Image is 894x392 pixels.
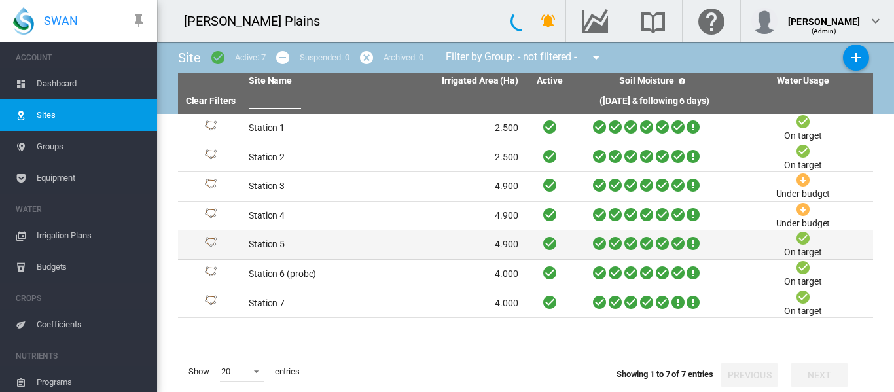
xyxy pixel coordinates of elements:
[436,45,613,71] div: Filter by Group: - not filtered -
[203,149,219,165] img: 1.svg
[178,289,873,319] tr: Site Id: 4258 Station 7 4.000 On target
[637,13,669,29] md-icon: Search the knowledge base
[588,50,604,65] md-icon: icon-menu-down
[186,96,236,106] a: Clear Filters
[617,369,713,379] span: Showing 1 to 7 of 7 entries
[16,346,147,366] span: NUTRIENTS
[183,149,238,165] div: Site Id: 4253
[579,13,611,29] md-icon: Go to the Data Hub
[784,276,822,289] div: On target
[791,363,848,387] button: Next
[848,50,864,65] md-icon: icon-plus
[384,143,524,172] td: 2.500
[576,89,733,114] th: ([DATE] & following 6 days)
[583,45,609,71] button: icon-menu-down
[37,99,147,131] span: Sites
[44,12,78,29] span: SWAN
[384,289,524,318] td: 4.000
[384,260,524,289] td: 4.000
[384,52,423,63] div: Archived: 0
[178,50,201,65] span: Site
[674,73,690,89] md-icon: icon-help-circle
[384,73,524,89] th: Irrigated Area (Ha)
[37,68,147,99] span: Dashboard
[535,8,562,34] button: icon-bell-ring
[384,230,524,259] td: 4.900
[183,237,238,253] div: Site Id: 4256
[843,45,869,71] button: Add New Site, define start date
[203,208,219,224] img: 1.svg
[131,13,147,29] md-icon: icon-pin
[37,251,147,283] span: Budgets
[183,120,238,136] div: Site Id: 4252
[384,114,524,143] td: 2.500
[733,73,873,89] th: Water Usage
[178,172,873,202] tr: Site Id: 4254 Station 3 4.900 Under budget
[183,208,238,224] div: Site Id: 4255
[812,27,837,35] span: (Admin)
[16,288,147,309] span: CROPS
[384,202,524,230] td: 4.900
[776,217,831,230] div: Under budget
[270,361,305,383] span: entries
[576,73,733,89] th: Soil Moisture
[784,246,822,259] div: On target
[696,13,727,29] md-icon: Click here for help
[203,237,219,253] img: 1.svg
[178,143,873,173] tr: Site Id: 4253 Station 2 2.500 On target
[776,188,831,201] div: Under budget
[243,202,384,230] td: Station 4
[203,295,219,311] img: 1.svg
[16,47,147,68] span: ACCOUNT
[243,114,384,143] td: Station 1
[868,13,884,29] md-icon: icon-chevron-down
[243,260,384,289] td: Station 6 (probe)
[243,230,384,259] td: Station 5
[784,130,822,143] div: On target
[203,120,219,136] img: 1.svg
[184,12,332,30] div: [PERSON_NAME] Plains
[178,230,873,260] tr: Site Id: 4256 Station 5 4.900 On target
[16,199,147,220] span: WATER
[243,73,384,89] th: Site Name
[37,220,147,251] span: Irrigation Plans
[243,172,384,201] td: Station 3
[541,13,556,29] md-icon: icon-bell-ring
[788,10,860,23] div: [PERSON_NAME]
[784,159,822,172] div: On target
[210,50,226,65] md-icon: icon-checkbox-marked-circle
[178,260,873,289] tr: Site Id: 4257 Station 6 (probe) 4.000 On target
[721,363,778,387] button: Previous
[243,289,384,318] td: Station 7
[784,305,822,318] div: On target
[203,266,219,282] img: 1.svg
[384,172,524,201] td: 4.900
[37,131,147,162] span: Groups
[183,295,238,311] div: Site Id: 4258
[275,50,291,65] md-icon: icon-minus-circle
[524,73,576,89] th: Active
[243,143,384,172] td: Station 2
[235,52,266,63] div: Active: 7
[183,361,215,383] span: Show
[183,266,238,282] div: Site Id: 4257
[37,162,147,194] span: Equipment
[178,114,873,143] tr: Site Id: 4252 Station 1 2.500 On target
[221,366,230,376] div: 20
[751,8,778,34] img: profile.jpg
[300,52,349,63] div: Suspended: 0
[13,7,34,35] img: SWAN-Landscape-Logo-Colour-drop.png
[183,179,238,194] div: Site Id: 4254
[359,50,374,65] md-icon: icon-cancel
[178,202,873,231] tr: Site Id: 4255 Station 4 4.900 Under budget
[203,179,219,194] img: 1.svg
[37,309,147,340] span: Coefficients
